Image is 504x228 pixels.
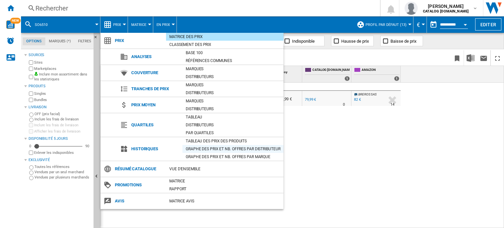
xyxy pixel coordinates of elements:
span: Tranches de prix [128,84,182,93]
div: Classement des prix [166,41,283,48]
span: Résumé catalogue [112,164,166,174]
div: Par quartiles [182,130,283,136]
span: Promotions [112,180,166,190]
div: Tableau des prix des produits [182,138,283,144]
div: Matrice AVIS [166,198,283,204]
div: Graphe des prix et nb. offres par distributeur [182,146,283,152]
span: Analyses [128,52,182,61]
div: Matrice [166,178,283,184]
div: Distributeurs [182,90,283,96]
div: Marques [182,66,283,72]
span: Avis [112,197,166,206]
div: Références communes [182,57,283,64]
div: Base 100 [182,50,283,56]
div: Distributeurs [182,106,283,112]
div: Vue d'ensemble [166,166,283,172]
div: Marques [182,98,283,104]
div: Distributeurs [182,73,283,80]
span: Historiques [128,144,182,154]
div: Graphe des prix et nb. offres par marque [182,154,283,160]
div: Marques [182,82,283,88]
span: Couverture [128,68,182,77]
div: Tableau [182,114,283,120]
span: Quartiles [128,120,182,130]
div: Matrice des prix [166,33,283,40]
div: Rapport [166,186,283,192]
div: Distributeurs [182,122,283,128]
span: Prix moyen [128,100,182,110]
span: Prix [112,36,166,45]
